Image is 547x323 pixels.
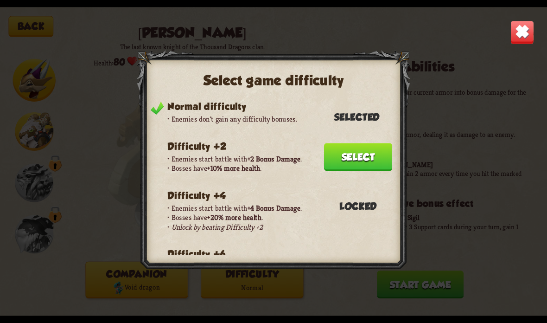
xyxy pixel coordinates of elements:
button: Locked [324,192,393,220]
p: Bosses have . [167,164,392,173]
b: +10% more health [207,164,260,173]
b: +2 Bonus Damage [248,154,300,163]
p: Enemies start battle with . [167,154,392,163]
button: Select [324,143,393,171]
h3: Difficulty +6 [167,249,225,260]
button: Selected [321,103,392,131]
h3: Normal difficulty [167,101,392,112]
img: close-button.png [510,20,534,45]
button: Locked [324,251,393,279]
b: +4 Bonus Damage [248,203,300,213]
h3: Difficulty +4 [167,190,226,201]
p: Bosses have . [167,213,392,222]
b: +20% more health [207,213,261,222]
p: Unlock by beating Difficulty +2 [167,222,392,232]
h3: Difficulty +2 [167,141,226,152]
p: Enemies start battle with . [167,203,392,213]
h2: Select game difficulty [159,72,388,88]
p: Enemies don't gain any difficulty bonuses. [167,115,392,124]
